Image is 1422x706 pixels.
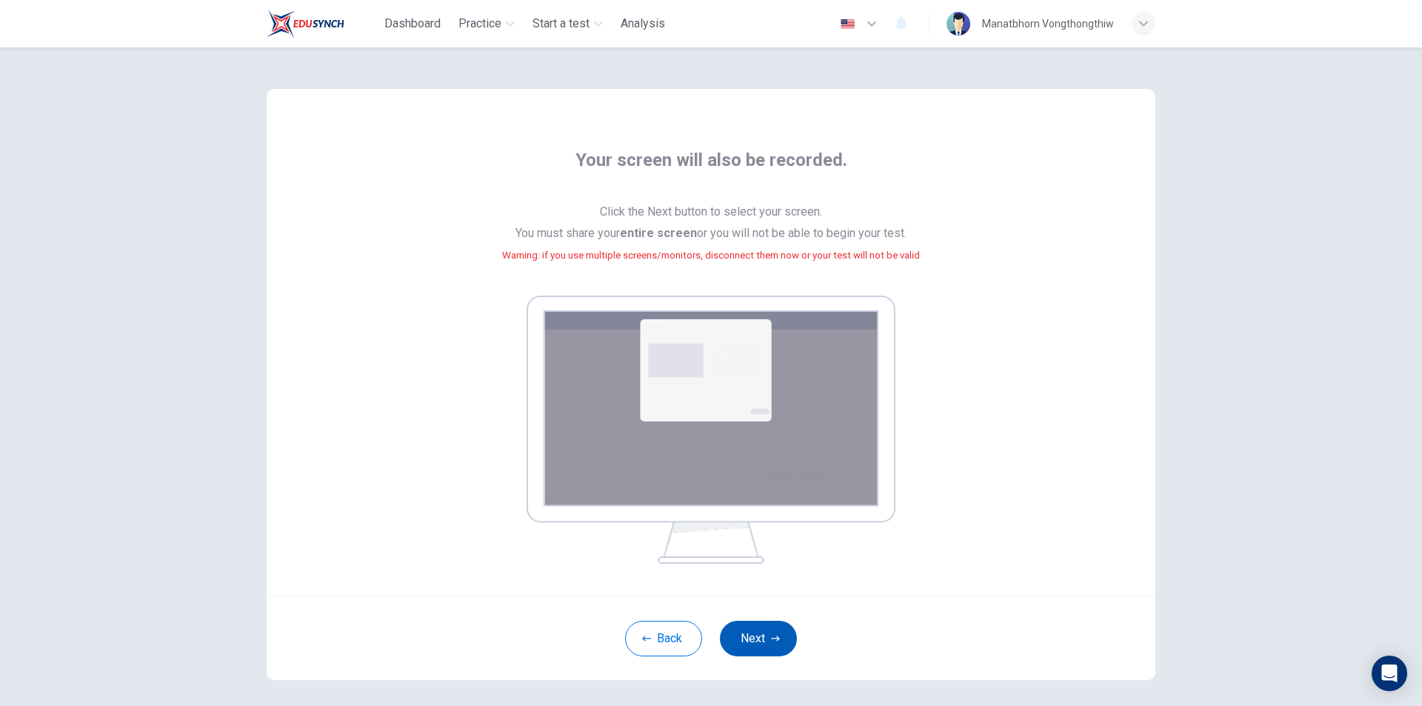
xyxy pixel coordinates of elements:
span: Click the Next button to select your screen. You must share your or you will not be able to begin... [502,202,920,284]
button: Next [720,621,797,656]
div: Open Intercom Messenger [1372,656,1407,691]
span: Practice [458,15,501,33]
a: Train Test logo [267,9,378,39]
span: Your screen will also be recorded. [575,148,847,190]
button: Analysis [615,10,671,37]
span: Start a test [533,15,590,33]
button: Dashboard [378,10,447,37]
img: Profile picture [947,12,970,36]
div: Manatbhorn Vongthongthiw [982,15,1114,33]
button: Practice [453,10,521,37]
img: en [838,19,857,30]
span: Dashboard [384,15,441,33]
img: screen share example [527,296,895,564]
small: Warning: if you use multiple screens/monitors, disconnect them now or your test will not be valid [502,250,920,261]
button: Back [625,621,702,656]
b: entire screen [620,226,697,240]
img: Train Test logo [267,9,344,39]
button: Start a test [527,10,609,37]
span: Analysis [621,15,665,33]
